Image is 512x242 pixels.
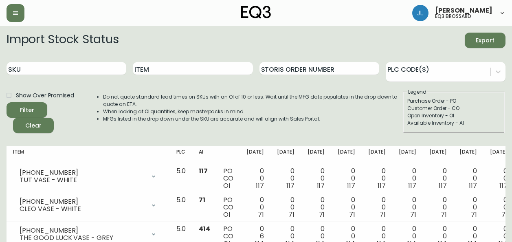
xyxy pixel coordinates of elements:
[223,167,233,189] div: PO CO
[490,167,508,189] div: 0 0
[241,6,271,19] img: logo
[429,196,447,218] div: 0 0
[499,181,508,190] span: 117
[170,164,192,193] td: 5.0
[199,195,205,205] span: 71
[277,196,294,218] div: 0 0
[347,181,355,190] span: 117
[20,105,34,115] div: Filter
[277,167,294,189] div: 0 0
[288,210,294,219] span: 71
[423,146,453,164] th: [DATE]
[240,146,270,164] th: [DATE]
[20,205,145,213] div: CLEO VASE - WHITE
[20,198,145,205] div: [PHONE_NUMBER]
[338,167,355,189] div: 0 0
[407,119,500,127] div: Available Inventory - AI
[471,35,499,46] span: Export
[408,181,416,190] span: 117
[407,88,427,96] legend: Legend
[170,193,192,222] td: 5.0
[13,167,163,185] div: [PHONE_NUMBER]TUT VASE - WHITE
[103,93,402,108] li: Do not quote standard lead times on SKUs with an OI of 10 or less. Wait until the MFG date popula...
[20,176,145,184] div: TUT VASE - WHITE
[199,224,210,233] span: 414
[412,5,428,21] img: 4c684eb21b92554db63a26dcce857022
[20,169,145,176] div: [PHONE_NUMBER]
[301,146,332,164] th: [DATE]
[368,196,386,218] div: 0 0
[246,196,264,218] div: 0 0
[362,146,392,164] th: [DATE]
[439,181,447,190] span: 117
[410,210,416,219] span: 71
[453,146,483,164] th: [DATE]
[469,181,477,190] span: 117
[465,33,505,48] button: Export
[16,91,74,100] span: Show Over Promised
[399,196,416,218] div: 0 0
[501,210,508,219] span: 71
[270,146,301,164] th: [DATE]
[331,146,362,164] th: [DATE]
[199,166,208,176] span: 117
[20,227,145,234] div: [PHONE_NUMBER]
[20,234,145,242] div: THE GOOD LUCK VASE - GREY
[170,146,192,164] th: PLC
[103,108,402,115] li: When looking at OI quantities, keep masterpacks in mind.
[246,167,264,189] div: 0 0
[338,196,355,218] div: 0 0
[378,181,386,190] span: 117
[258,210,264,219] span: 71
[308,196,325,218] div: 0 0
[407,112,500,119] div: Open Inventory - OI
[380,210,386,219] span: 71
[441,210,447,219] span: 71
[7,33,119,48] h2: Import Stock Status
[471,210,477,219] span: 71
[223,181,230,190] span: OI
[407,105,500,112] div: Customer Order - CO
[13,196,163,214] div: [PHONE_NUMBER]CLEO VASE - WHITE
[435,14,471,19] h5: eq3 brossard
[7,146,170,164] th: Item
[490,196,508,218] div: 0 0
[223,210,230,219] span: OI
[459,196,477,218] div: 0 0
[13,118,54,133] button: Clear
[192,146,217,164] th: AI
[103,115,402,123] li: MFGs listed in the drop down under the SKU are accurate and will align with Sales Portal.
[368,167,386,189] div: 0 0
[429,167,447,189] div: 0 0
[319,210,325,219] span: 71
[223,196,233,218] div: PO CO
[459,167,477,189] div: 0 0
[399,167,416,189] div: 0 0
[286,181,294,190] span: 117
[20,121,47,131] span: Clear
[407,97,500,105] div: Purchase Order - PO
[308,167,325,189] div: 0 0
[256,181,264,190] span: 117
[7,102,47,118] button: Filter
[392,146,423,164] th: [DATE]
[435,7,492,14] span: [PERSON_NAME]
[317,181,325,190] span: 117
[349,210,355,219] span: 71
